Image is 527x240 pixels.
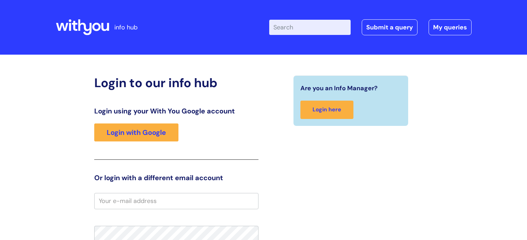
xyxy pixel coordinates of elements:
[269,20,351,35] input: Search
[429,19,472,35] a: My queries
[300,101,353,119] a: Login here
[94,123,178,141] a: Login with Google
[300,83,378,94] span: Are you an Info Manager?
[94,193,258,209] input: Your e-mail address
[94,107,258,115] h3: Login using your With You Google account
[114,22,138,33] p: info hub
[362,19,418,35] a: Submit a query
[94,75,258,90] h2: Login to our info hub
[94,174,258,182] h3: Or login with a different email account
